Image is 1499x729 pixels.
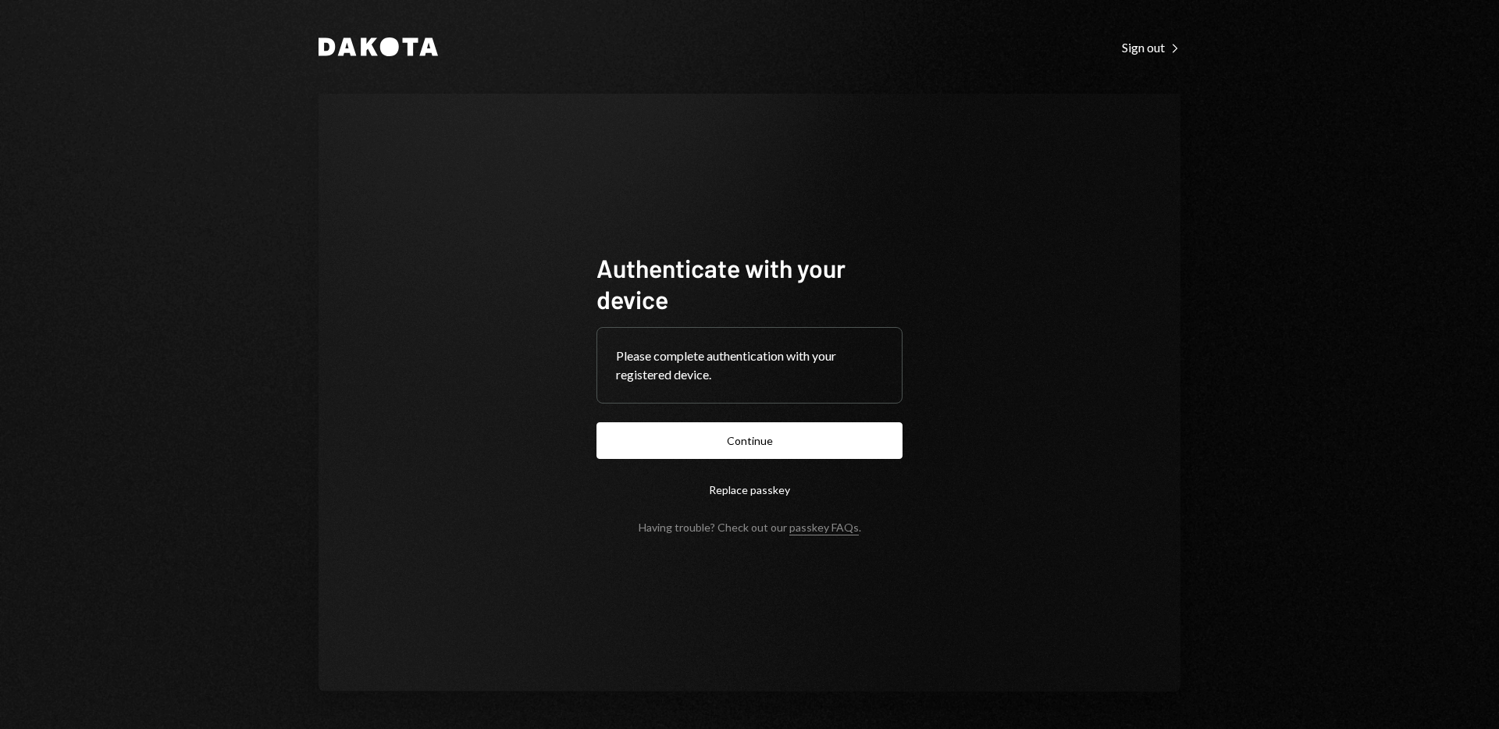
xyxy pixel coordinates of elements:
[596,252,903,315] h1: Authenticate with your device
[789,521,859,535] a: passkey FAQs
[596,471,903,508] button: Replace passkey
[596,422,903,459] button: Continue
[616,347,883,384] div: Please complete authentication with your registered device.
[1122,40,1180,55] div: Sign out
[1122,38,1180,55] a: Sign out
[639,521,861,534] div: Having trouble? Check out our .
